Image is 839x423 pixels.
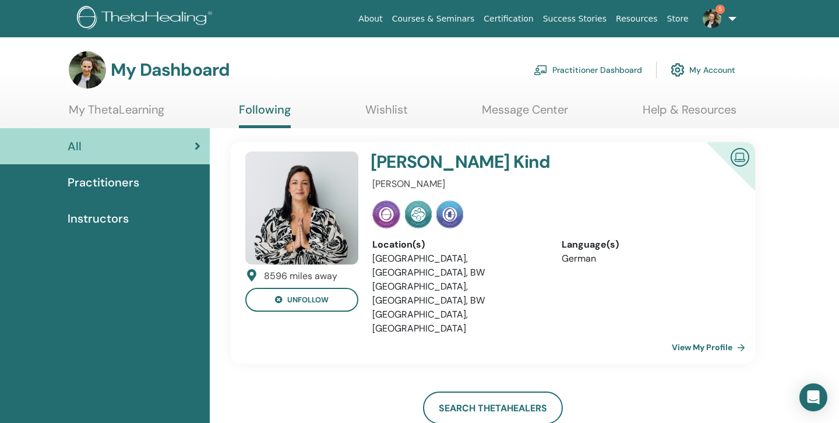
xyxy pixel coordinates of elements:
[372,280,544,308] li: [GEOGRAPHIC_DATA], [GEOGRAPHIC_DATA], BW
[643,103,736,125] a: Help & Resources
[479,8,538,30] a: Certification
[688,142,755,209] div: Certified Online Instructor
[372,238,544,252] div: Location(s)
[799,383,827,411] div: Open Intercom Messenger
[68,210,129,227] span: Instructors
[354,8,387,30] a: About
[68,138,82,155] span: All
[662,8,693,30] a: Store
[726,143,754,170] img: Certified Online Instructor
[372,308,544,336] li: [GEOGRAPHIC_DATA], [GEOGRAPHIC_DATA]
[671,57,735,83] a: My Account
[111,59,230,80] h3: My Dashboard
[372,252,544,280] li: [GEOGRAPHIC_DATA], [GEOGRAPHIC_DATA], BW
[264,269,337,283] div: 8596 miles away
[69,103,164,125] a: My ThetaLearning
[245,288,358,312] button: unfollow
[482,103,568,125] a: Message Center
[365,103,408,125] a: Wishlist
[671,60,685,80] img: cog.svg
[562,252,734,266] li: German
[703,9,721,28] img: default.jpg
[538,8,611,30] a: Success Stories
[77,6,216,32] img: logo.png
[715,5,725,14] span: 5
[672,336,750,359] a: View My Profile
[534,57,642,83] a: Practitioner Dashboard
[372,177,734,191] p: [PERSON_NAME]
[611,8,662,30] a: Resources
[562,238,734,252] div: Language(s)
[387,8,480,30] a: Courses & Seminars
[245,151,358,265] img: default.jpg
[534,65,548,75] img: chalkboard-teacher.svg
[69,51,106,89] img: default.jpg
[371,151,672,172] h4: [PERSON_NAME] Kind
[239,103,291,128] a: Following
[68,174,139,191] span: Practitioners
